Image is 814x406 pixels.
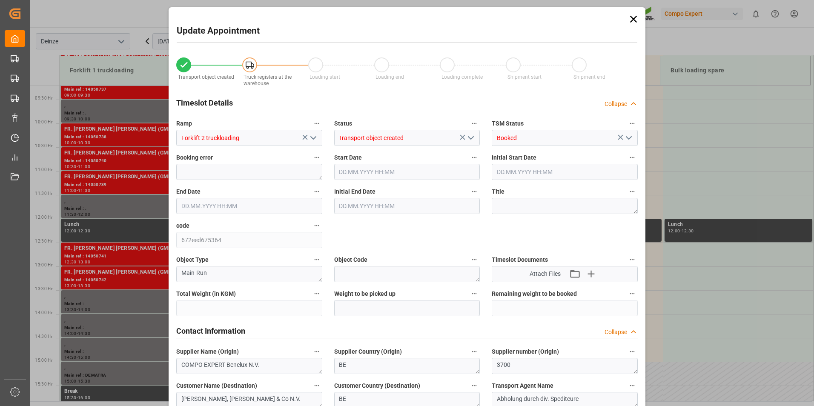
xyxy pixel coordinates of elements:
button: code [311,220,322,231]
textarea: COMPO EXPERT Benelux N.V. [176,358,322,374]
button: Weight to be picked up [469,288,480,299]
button: Total Weight (in KGM) [311,288,322,299]
span: Initial Start Date [492,153,536,162]
span: Attach Files [530,269,561,278]
span: Transport object created [178,74,234,80]
span: Customer Name (Destination) [176,381,257,390]
span: Shipment end [573,74,605,80]
textarea: Main-Run [176,266,322,282]
span: Object Code [334,255,367,264]
button: Supplier Name (Origin) [311,346,322,357]
button: Customer Country (Destination) [469,380,480,391]
span: Transport Agent Name [492,381,553,390]
div: Collapse [605,100,627,109]
button: open menu [464,132,477,145]
span: Remaining weight to be booked [492,289,577,298]
button: Ramp [311,118,322,129]
span: Loading complete [441,74,483,80]
button: Initial Start Date [627,152,638,163]
span: End Date [176,187,201,196]
span: Customer Country (Destination) [334,381,420,390]
span: Truck registers at the warehouse [244,74,292,86]
span: Booking error [176,153,213,162]
button: End Date [311,186,322,197]
button: open menu [306,132,319,145]
button: Booking error [311,152,322,163]
textarea: BE [334,358,480,374]
span: Shipment start [507,74,542,80]
input: DD.MM.YYYY HH:MM [176,198,322,214]
span: Loading end [375,74,404,80]
button: Supplier Country (Origin) [469,346,480,357]
button: Timeslot Documents [627,254,638,265]
button: Transport Agent Name [627,380,638,391]
h2: Timeslot Details [176,97,233,109]
span: Object Type [176,255,209,264]
button: Customer Name (Destination) [311,380,322,391]
button: Object Code [469,254,480,265]
span: Start Date [334,153,362,162]
button: open menu [622,132,634,145]
button: TSM Status [627,118,638,129]
span: Title [492,187,504,196]
button: Start Date [469,152,480,163]
span: Supplier Name (Origin) [176,347,239,356]
button: Supplier number (Origin) [627,346,638,357]
button: Remaining weight to be booked [627,288,638,299]
span: TSM Status [492,119,524,128]
input: DD.MM.YYYY HH:MM [334,164,480,180]
span: Ramp [176,119,192,128]
span: Loading start [310,74,340,80]
input: Type to search/select [334,130,480,146]
span: Timeslot Documents [492,255,548,264]
button: Status [469,118,480,129]
button: Title [627,186,638,197]
h2: Contact Information [176,325,245,337]
h2: Update Appointment [177,24,260,38]
span: Supplier number (Origin) [492,347,559,356]
span: Total Weight (in KGM) [176,289,236,298]
button: Initial End Date [469,186,480,197]
span: Supplier Country (Origin) [334,347,402,356]
input: DD.MM.YYYY HH:MM [334,198,480,214]
input: DD.MM.YYYY HH:MM [492,164,638,180]
span: Initial End Date [334,187,375,196]
textarea: 3700 [492,358,638,374]
span: Status [334,119,352,128]
span: code [176,221,189,230]
input: Type to search/select [176,130,322,146]
div: Collapse [605,328,627,337]
button: Object Type [311,254,322,265]
span: Weight to be picked up [334,289,396,298]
